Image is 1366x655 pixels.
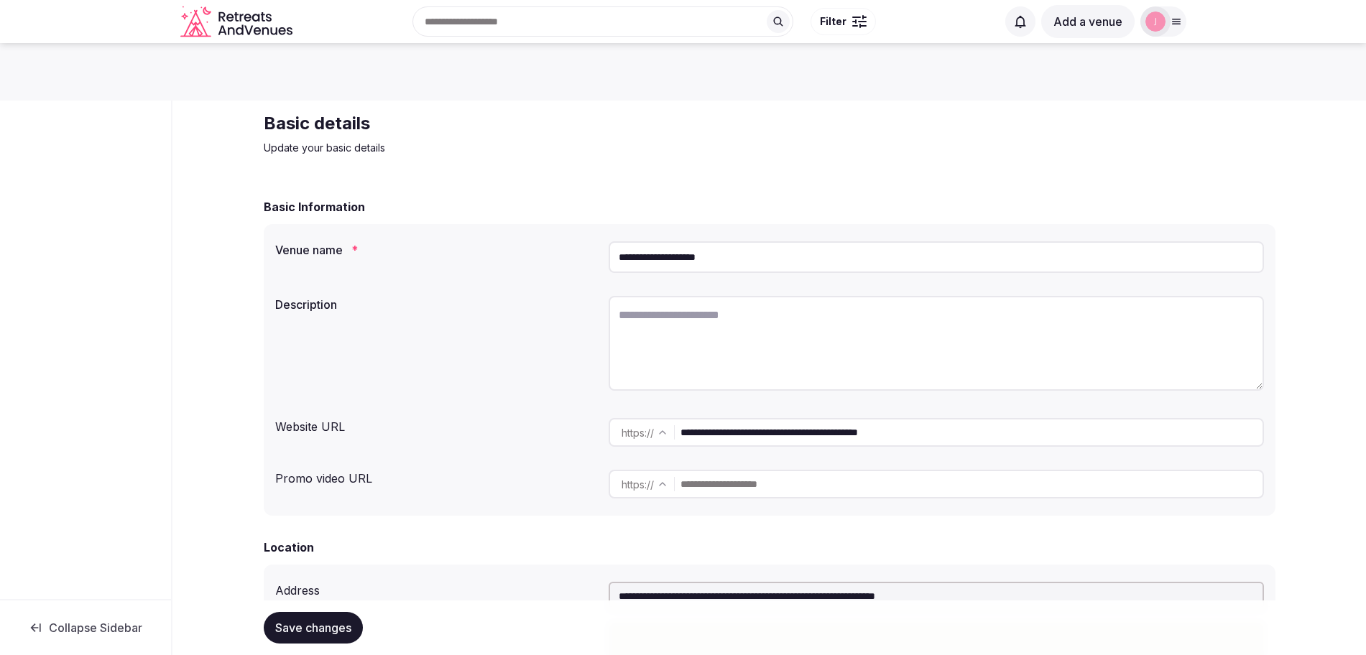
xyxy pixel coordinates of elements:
svg: Retreats and Venues company logo [180,6,295,38]
div: Website URL [275,412,597,435]
label: Venue name [275,244,597,256]
span: Save changes [275,621,351,635]
h2: Basic Information [264,198,365,215]
h2: Basic details [264,112,747,135]
button: Save changes [264,612,363,644]
div: Address [275,576,597,599]
span: Collapse Sidebar [49,621,142,635]
a: Add a venue [1041,14,1135,29]
button: Collapse Sidebar [11,612,160,644]
div: Promo video URL [275,464,597,487]
a: Visit the homepage [180,6,295,38]
label: Description [275,299,597,310]
p: Update your basic details [264,141,747,155]
span: Filter [820,14,846,29]
button: Add a venue [1041,5,1135,38]
img: jen-7867 [1145,11,1166,32]
button: Filter [811,8,876,35]
h2: Location [264,539,314,556]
